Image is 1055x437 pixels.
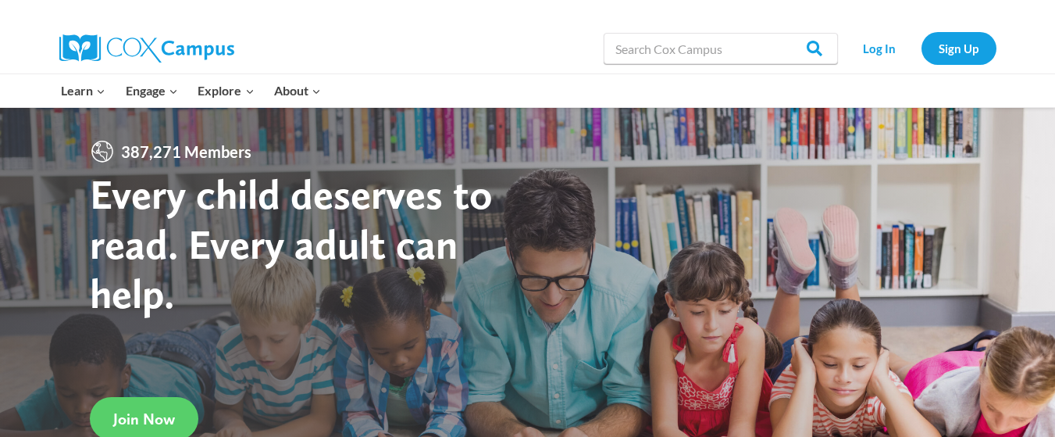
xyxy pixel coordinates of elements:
[113,410,175,428] span: Join Now
[61,81,105,101] span: Learn
[274,81,321,101] span: About
[90,169,493,318] strong: Every child deserves to read. Every adult can help.
[126,81,178,101] span: Engage
[846,32,914,64] a: Log In
[115,139,258,164] span: 387,271 Members
[846,32,996,64] nav: Secondary Navigation
[59,34,234,63] img: Cox Campus
[52,74,331,107] nav: Primary Navigation
[921,32,996,64] a: Sign Up
[198,81,254,101] span: Explore
[604,33,838,64] input: Search Cox Campus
